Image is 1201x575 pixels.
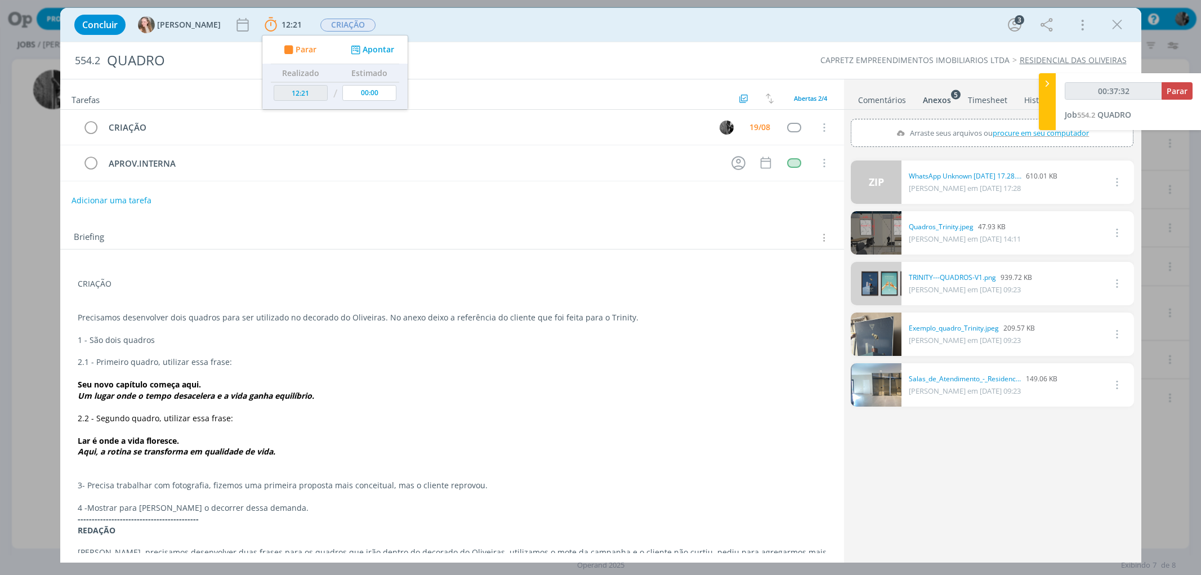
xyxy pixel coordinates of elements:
[104,121,709,135] div: CRIAÇÃO
[1020,55,1127,65] a: RESIDENCIAL DAS OLIVEIRAS
[720,121,734,135] img: P
[718,119,735,136] button: P
[262,16,305,34] button: 12:21
[320,18,376,32] button: CRIAÇÃO
[295,46,316,54] span: Parar
[909,323,999,333] a: Exemplo_quadro_Trinity.jpeg
[138,16,155,33] img: G
[1024,90,1058,106] a: Histórico
[858,90,907,106] a: Comentários
[78,278,827,289] p: CRIAÇÃO
[271,64,331,82] th: Realizado
[78,435,179,446] strong: Lar é onde a vida floresce.
[909,284,1021,295] span: [PERSON_NAME] em [DATE] 09:23
[282,19,302,30] span: 12:21
[78,446,275,457] em: Aqui, a rotina se transforma em qualidade de vida.
[909,273,996,283] a: TRINITY---QUADROS-V1.png
[60,8,1141,563] div: dialog
[909,323,1035,333] div: 209.57 KB
[320,19,376,32] span: CRIAÇÃO
[967,90,1008,106] a: Timesheet
[851,161,901,204] a: ZIP
[74,230,104,245] span: Briefing
[820,55,1010,65] a: CAPRETZ EMPREENDIMENTOS IMOBILIARIOS LTDA
[1006,16,1024,34] button: 3
[993,128,1090,138] span: procure em seu computador
[923,95,951,106] div: Anexos
[78,379,201,390] strong: Seu novo capítulo começa aqui.
[104,157,721,171] div: APROV.INTERNA
[1015,15,1024,25] div: 3
[78,480,827,491] p: 3- Precisa trabalhar com fotografia, fizemos uma primeira proposta mais conceitual, mas o cliente...
[82,20,118,29] span: Concluir
[909,335,1021,345] span: [PERSON_NAME] em [DATE] 09:23
[78,312,827,323] p: Precisamos desenvolver dois quadros para ser utilizado no decorado do Oliveiras. No anexo deixo a...
[157,21,221,29] span: [PERSON_NAME]
[78,547,827,569] p: [PERSON_NAME], precisamos desenvolver duas frases para os quadros que irão dentro do decorado do ...
[892,126,1093,140] label: Arraste seus arquivos ou
[330,82,340,105] td: /
[78,514,199,524] strong: -------------------------------------------
[766,93,774,104] img: arrow-down-up.svg
[1097,109,1131,120] span: QUADRO
[909,171,1021,181] a: WhatsApp Unknown [DATE] 17.28.19.zip
[78,390,314,401] em: Um lugar onde o tempo desacelera e a vida ganha equilíbrio.
[951,90,961,99] sup: 5
[909,171,1057,181] div: 610.01 KB
[75,55,100,67] span: 554.2
[72,92,100,105] span: Tarefas
[909,183,1021,193] span: [PERSON_NAME] em [DATE] 17:28
[78,413,233,424] span: 2.2 - Segundo quadro, utilizar essa frase:
[1162,82,1193,100] button: Parar
[909,374,1021,384] a: Salas_de_Atendimento_-_Residencial_das_Oliveiras.jpg
[78,356,827,368] p: 2.1 - Primeiro quadro, utilizar essa frase:
[78,502,827,514] p: 4 -Mostrar para [PERSON_NAME] o decorrer dessa demanda.
[78,525,115,536] strong: REDAÇÃO
[347,44,394,56] button: Apontar
[794,94,827,102] span: Abertas 2/4
[280,44,316,56] button: Parar
[1077,110,1095,120] span: 554.2
[78,335,827,346] p: 1 - São dois quadros
[71,190,152,211] button: Adicionar uma tarefa
[909,222,974,232] a: Quadros_Trinity.jpeg
[909,386,1021,396] span: [PERSON_NAME] em [DATE] 09:23
[1167,86,1187,96] span: Parar
[909,374,1057,384] div: 149.06 KB
[340,64,399,82] th: Estimado
[909,273,1032,283] div: 939.72 KB
[909,234,1021,244] span: [PERSON_NAME] em [DATE] 14:11
[1065,109,1131,120] a: Job554.2QUADRO
[138,16,221,33] button: G[PERSON_NAME]
[909,222,1021,232] div: 47.93 KB
[102,47,684,74] div: QUADRO
[262,35,408,110] ul: 12:21
[749,123,770,131] div: 19/08
[74,15,126,35] button: Concluir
